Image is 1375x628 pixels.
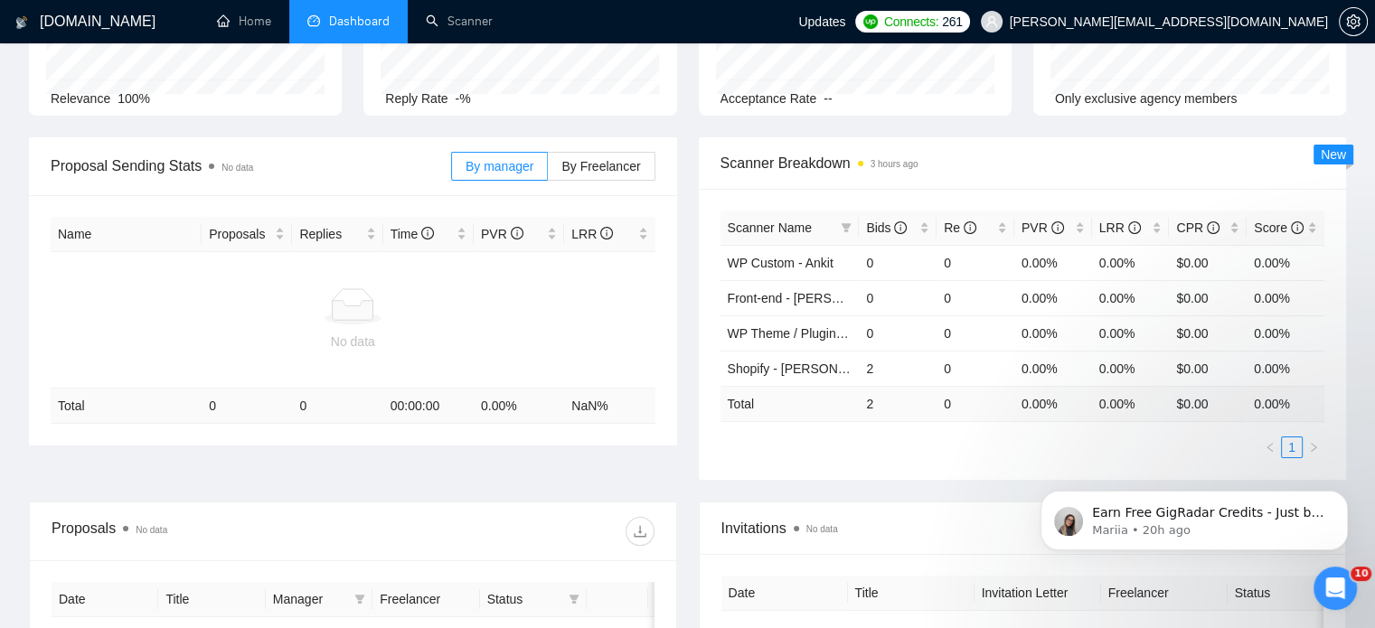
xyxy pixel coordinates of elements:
[1092,351,1170,386] td: 0.00%
[863,14,878,29] img: upwork-logo.png
[51,389,202,424] td: Total
[118,91,150,106] span: 100%
[1340,14,1367,29] span: setting
[720,91,817,106] span: Acceptance Rate
[1092,386,1170,421] td: 0.00 %
[391,227,434,241] span: Time
[1282,437,1302,457] a: 1
[1207,221,1220,234] span: info-circle
[964,221,976,234] span: info-circle
[1265,442,1276,453] span: left
[1259,436,1281,458] button: left
[1247,386,1324,421] td: 0.00 %
[806,524,838,534] span: No data
[942,12,962,32] span: 261
[1259,436,1281,458] li: Previous Page
[1101,576,1228,611] th: Freelancer
[721,517,1324,539] span: Invitations
[1022,220,1064,235] span: PVR
[385,91,447,106] span: Reply Rate
[1051,221,1064,234] span: info-circle
[1303,436,1324,458] button: right
[728,256,833,270] a: WP Custom - Ankit
[487,589,561,609] span: Status
[1291,221,1304,234] span: info-circle
[859,351,937,386] td: 2
[565,586,583,613] span: filter
[1247,245,1324,280] td: 0.00%
[1014,315,1092,351] td: 0.00%
[1247,280,1324,315] td: 0.00%
[569,594,579,605] span: filter
[372,582,479,617] th: Freelancer
[728,361,885,376] a: Shopify - [PERSON_NAME]
[354,594,365,605] span: filter
[1092,245,1170,280] td: 0.00%
[985,15,998,28] span: user
[511,227,523,239] span: info-circle
[466,159,533,173] span: By manager
[871,159,918,169] time: 3 hours ago
[721,576,848,611] th: Date
[209,224,271,244] span: Proposals
[837,214,855,241] span: filter
[1254,220,1303,235] span: Score
[1228,576,1354,611] th: Status
[937,386,1014,421] td: 0
[848,576,975,611] th: Title
[894,221,907,234] span: info-circle
[937,245,1014,280] td: 0
[1281,436,1303,458] li: 1
[626,517,655,546] button: download
[1176,220,1219,235] span: CPR
[421,227,434,239] span: info-circle
[51,155,451,177] span: Proposal Sending Stats
[1092,280,1170,315] td: 0.00%
[351,586,369,613] span: filter
[937,351,1014,386] td: 0
[456,91,471,106] span: -%
[329,14,390,29] span: Dashboard
[866,220,907,235] span: Bids
[1169,315,1247,351] td: $0.00
[975,576,1101,611] th: Invitation Letter
[1014,386,1092,421] td: 0.00 %
[728,291,898,305] a: Front-end - [PERSON_NAME]
[1339,14,1368,29] a: setting
[859,386,937,421] td: 2
[1303,436,1324,458] li: Next Page
[15,8,28,37] img: logo
[292,389,382,424] td: 0
[564,389,655,424] td: NaN %
[859,245,937,280] td: 0
[720,386,860,421] td: Total
[600,227,613,239] span: info-circle
[1339,7,1368,36] button: setting
[474,389,564,424] td: 0.00 %
[1128,221,1141,234] span: info-circle
[1169,386,1247,421] td: $ 0.00
[1169,351,1247,386] td: $0.00
[728,326,952,341] a: WP Theme / Plugin - [PERSON_NAME]
[136,525,167,535] span: No data
[266,582,372,617] th: Manager
[273,589,347,609] span: Manager
[1014,280,1092,315] td: 0.00%
[202,389,292,424] td: 0
[1247,315,1324,351] td: 0.00%
[720,152,1325,174] span: Scanner Breakdown
[58,332,648,351] div: No data
[824,91,832,106] span: --
[1169,280,1247,315] td: $0.00
[217,14,271,29] a: homeHome
[307,14,320,27] span: dashboard
[52,517,353,546] div: Proposals
[1014,351,1092,386] td: 0.00%
[1013,453,1375,579] iframe: To enrich screen reader interactions, please activate Accessibility in Grammarly extension settings
[1247,351,1324,386] td: 0.00%
[1321,147,1346,162] span: New
[1099,220,1141,235] span: LRR
[383,389,474,424] td: 00:00:00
